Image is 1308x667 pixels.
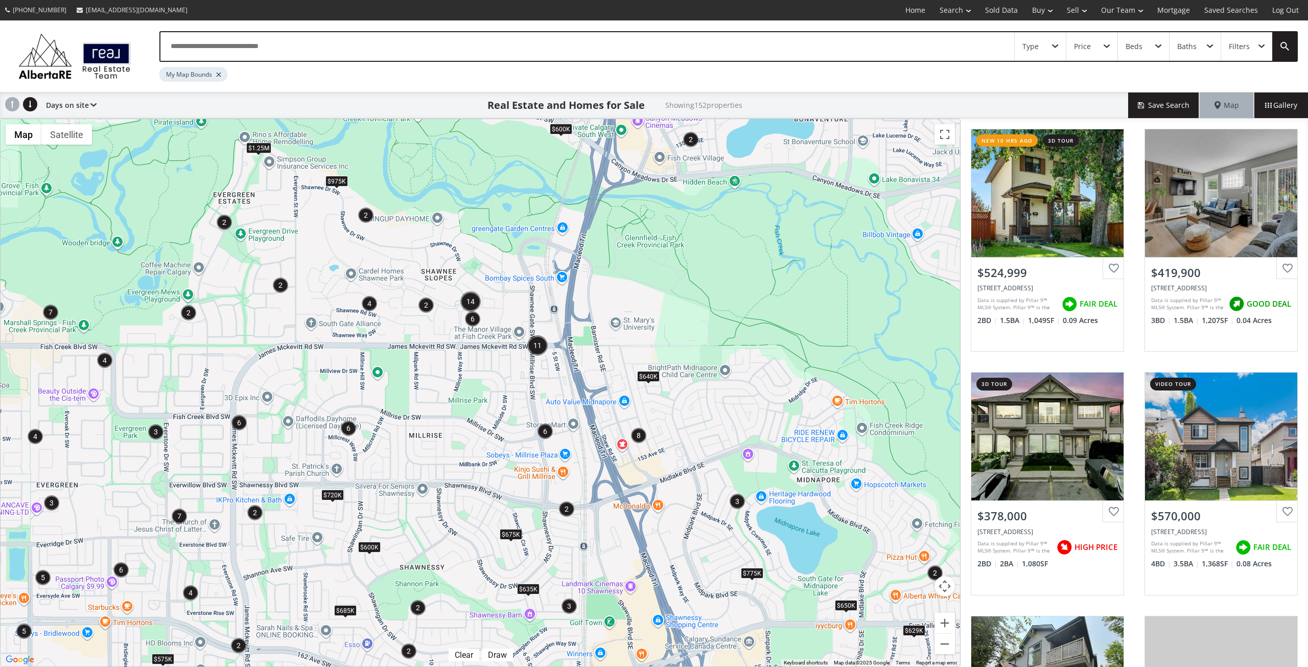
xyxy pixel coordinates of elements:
[362,296,377,311] div: 4
[835,600,857,611] div: $650K
[977,296,1057,312] div: Data is supplied by Pillar 9™ MLS® System. Pillar 9™ is the owner of the copyright in its MLS® Sy...
[6,124,41,145] button: Show street map
[159,67,227,82] div: My Map Bounds
[13,6,66,14] span: [PHONE_NUMBER]
[1151,284,1291,292] div: 114 Everstone Place SW, Calgary, AB T2Y 4H9
[977,540,1052,555] div: Data is supplied by Pillar 9™ MLS® System. Pillar 9™ is the owner of the copyright in its MLS® Sy...
[43,305,58,320] div: 7
[1022,559,1048,569] span: 1,080 SF
[181,305,196,320] div: 2
[1134,362,1308,605] a: video tour$570,000[STREET_ADDRESS]Data is supplied by Pillar 9™ MLS® System. Pillar 9™ is the own...
[550,123,572,134] div: $600K
[148,424,163,440] div: 3
[935,124,955,145] button: Toggle fullscreen view
[935,576,955,596] button: Map camera controls
[1202,315,1234,326] span: 1,207 SF
[1254,93,1308,118] div: Gallery
[231,638,246,653] div: 2
[896,660,910,665] a: Terms
[172,509,187,524] div: 7
[246,142,271,153] div: $1.25M
[1022,43,1039,50] div: Type
[730,494,745,509] div: 3
[41,93,97,118] div: Days on site
[334,605,357,615] div: $685K
[3,653,37,666] img: Google
[449,650,479,660] div: Click to clear.
[1028,315,1060,326] span: 1,049 SF
[231,415,247,430] div: 6
[28,429,43,444] div: 4
[903,625,925,635] div: $629K
[401,643,416,659] div: 2
[527,335,548,356] div: 11
[460,291,481,312] div: 14
[247,505,263,520] div: 2
[97,353,112,368] div: 4
[977,559,997,569] span: 2 BD
[3,653,37,666] a: Open this area in Google Maps (opens a new window)
[1063,315,1098,326] span: 0.09 Acres
[1059,294,1080,314] img: rating icon
[418,297,434,313] div: 2
[977,284,1117,292] div: 150 Shawmeadows Road SW, Calgary, AB T2Y 1B3
[1151,540,1230,555] div: Data is supplied by Pillar 9™ MLS® System. Pillar 9™ is the owner of the copyright in its MLS® Sy...
[935,613,955,633] button: Zoom in
[741,567,763,578] div: $775K
[631,428,646,443] div: 8
[665,101,742,109] h2: Showing 152 properties
[538,424,553,439] div: 6
[559,501,574,517] div: 2
[1151,296,1224,312] div: Data is supplied by Pillar 9™ MLS® System. Pillar 9™ is the owner of the copyright in its MLS® Sy...
[1265,100,1297,110] span: Gallery
[961,362,1134,605] a: 3d tour$378,000[STREET_ADDRESS]Data is supplied by Pillar 9™ MLS® System. Pillar 9™ is the owner ...
[1236,315,1272,326] span: 0.04 Acres
[1177,43,1197,50] div: Baths
[1229,43,1250,50] div: Filters
[1214,100,1239,110] span: Map
[1174,315,1199,326] span: 1.5 BA
[562,599,577,614] div: 3
[482,650,513,660] div: Click to draw.
[452,650,476,660] div: Clear
[683,132,698,147] div: 2
[217,215,232,230] div: 2
[1054,537,1075,558] img: rating icon
[358,208,373,223] div: 2
[1151,265,1291,281] div: $419,900
[961,119,1134,362] a: new 10 hrs ago3d tour$524,999[STREET_ADDRESS]Data is supplied by Pillar 9™ MLS® System. Pillar 9™...
[916,660,957,665] a: Report a map error
[1000,559,1019,569] span: 2 BA
[1233,537,1253,558] img: rating icon
[977,508,1117,524] div: $378,000
[1226,294,1247,314] img: rating icon
[1074,43,1091,50] div: Price
[358,542,381,553] div: $600K
[35,570,51,585] div: 5
[1075,542,1117,553] span: HIGH PRICE
[834,660,890,665] span: Map data ©2025 Google
[1151,508,1291,524] div: $570,000
[44,495,59,511] div: 3
[1236,559,1272,569] span: 0.08 Acres
[13,31,136,82] img: Logo
[1000,315,1025,326] span: 1.5 BA
[977,315,997,326] span: 2 BD
[977,527,1117,536] div: 230 Eversyde Boulevard SW #2203, Calgary, AB T2Y 0J4
[325,176,348,187] div: $975K
[1200,93,1254,118] div: Map
[341,421,356,436] div: 6
[977,265,1117,281] div: $524,999
[113,562,129,578] div: 6
[517,583,540,594] div: $635K
[1174,559,1199,569] span: 3.5 BA
[1151,315,1171,326] span: 3 BD
[41,124,92,145] button: Show satellite imagery
[784,659,828,666] button: Keyboard shortcuts
[321,490,344,500] div: $720K
[152,654,174,664] div: $575K
[72,1,193,19] a: [EMAIL_ADDRESS][DOMAIN_NAME]
[465,311,480,327] div: 6
[487,98,645,112] h1: Real Estate and Homes for Sale
[1080,298,1117,309] span: FAIR DEAL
